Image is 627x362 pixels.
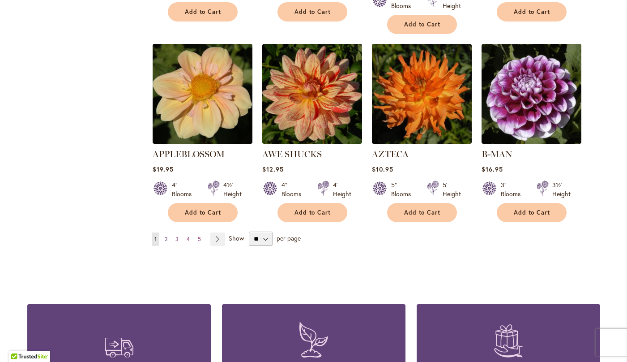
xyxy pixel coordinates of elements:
a: 4 [184,233,192,246]
span: 2 [165,236,167,242]
span: Add to Cart [294,8,331,16]
a: 3 [173,233,181,246]
img: AZTECA [372,44,472,144]
span: Show [229,234,244,242]
div: 4' Height [333,181,351,198]
button: Add to Cart [277,2,347,22]
span: Add to Cart [404,209,441,216]
a: 2 [162,233,170,246]
span: Add to Cart [404,21,441,28]
span: Add to Cart [514,209,550,216]
div: 3½' Height [552,181,571,198]
img: APPLEBLOSSOM [153,44,252,144]
button: Add to Cart [168,2,238,22]
span: Add to Cart [294,209,331,216]
a: 5 [196,233,203,246]
button: Add to Cart [277,203,347,222]
span: per page [277,234,301,242]
button: Add to Cart [168,203,238,222]
div: 5" Blooms [391,181,416,198]
span: $12.95 [262,165,284,173]
img: AWE SHUCKS [262,44,362,144]
span: Add to Cart [185,8,222,16]
img: B-MAN [482,44,581,144]
button: Add to Cart [387,203,457,222]
span: 5 [198,236,201,242]
div: 4" Blooms [172,181,197,198]
div: 4" Blooms [282,181,307,198]
a: APPLEBLOSSOM [153,149,225,159]
div: 5' Height [443,181,461,198]
span: 3 [175,236,179,242]
a: AZTECA [372,137,472,146]
a: APPLEBLOSSOM [153,137,252,146]
span: $16.95 [482,165,503,173]
div: 4½' Height [223,181,242,198]
a: AWE SHUCKS [262,149,322,159]
span: $10.95 [372,165,393,173]
span: 4 [187,236,190,242]
button: Add to Cart [497,2,567,22]
span: 1 [154,236,157,242]
span: Add to Cart [514,8,550,16]
a: B-MAN [482,149,512,159]
span: Add to Cart [185,209,222,216]
a: AZTECA [372,149,409,159]
a: AWE SHUCKS [262,137,362,146]
span: $19.95 [153,165,174,173]
a: B-MAN [482,137,581,146]
button: Add to Cart [387,15,457,34]
iframe: Launch Accessibility Center [7,330,32,355]
button: Add to Cart [497,203,567,222]
div: 3" Blooms [501,181,526,198]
